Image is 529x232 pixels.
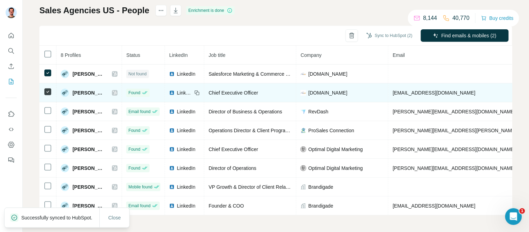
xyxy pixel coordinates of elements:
span: [PERSON_NAME][EMAIL_ADDRESS][DOMAIN_NAME] [393,147,515,152]
span: [PERSON_NAME] [73,146,105,153]
button: Feedback [6,154,17,166]
img: LinkedIn logo [169,71,175,77]
span: 8 Profiles [61,52,81,58]
span: Company [301,52,322,58]
button: Use Surfe API [6,123,17,136]
img: Avatar [61,89,69,97]
img: LinkedIn logo [169,165,175,171]
span: [DOMAIN_NAME] [308,89,347,96]
button: Use Surfe on LinkedIn [6,108,17,120]
span: Mobile found [128,184,152,190]
button: Find emails & mobiles (2) [421,29,509,42]
img: Avatar [61,126,69,135]
span: Salesforce Marketing & Commerce Cloud [PERSON_NAME] CTV Advance TV Practitioner [209,71,405,77]
span: VP Growth & Director of Client Relations [209,184,296,190]
span: Status [126,52,140,58]
img: Avatar [61,164,69,172]
span: RevDash [308,108,328,115]
img: company-logo [301,109,306,114]
span: Email found [128,203,150,209]
span: Chief Executive Officer [209,147,258,152]
h1: Sales Agencies US - People [39,5,149,16]
p: 8,144 [423,14,437,22]
img: Avatar [61,202,69,210]
span: [DOMAIN_NAME] [308,70,347,77]
span: [PERSON_NAME] [73,165,105,172]
span: Founder & COO [209,203,244,209]
button: My lists [6,75,17,88]
button: Search [6,45,17,57]
span: Email [393,52,405,58]
img: company-logo [301,165,306,171]
span: Email found [128,108,150,115]
img: Avatar [61,145,69,154]
p: Successfully synced to HubSpot. [21,214,98,221]
span: Brandigade [308,202,333,209]
button: Sync to HubSpot (2) [362,30,417,41]
span: Operations Director & Client Program Manager [209,128,310,133]
img: LinkedIn logo [169,90,175,96]
span: LinkedIn [177,202,195,209]
span: Director of Business & Operations [209,109,282,114]
div: Enrichment is done [186,6,235,15]
p: 40,770 [453,14,470,22]
button: actions [156,5,167,16]
span: [PERSON_NAME] [73,108,105,115]
img: LinkedIn logo [169,128,175,133]
span: Found [128,127,140,134]
span: [PERSON_NAME] [73,184,105,190]
span: [PERSON_NAME][EMAIL_ADDRESS][DOMAIN_NAME] [393,165,515,171]
button: Quick start [6,29,17,42]
button: Enrich CSV [6,60,17,73]
span: LinkedIn [177,146,195,153]
span: Chief Executive Officer [209,90,258,96]
iframe: Intercom live chat [505,208,522,225]
span: Director of Operations [209,165,256,171]
span: [PERSON_NAME][EMAIL_ADDRESS][DOMAIN_NAME] [393,109,515,114]
img: Avatar [61,183,69,191]
span: ProSales Connection [308,127,354,134]
span: LinkedIn [177,165,195,172]
span: LinkedIn [177,184,195,190]
button: Buy credits [481,13,514,23]
img: Avatar [6,7,17,18]
span: LinkedIn [177,108,195,115]
button: Dashboard [6,139,17,151]
img: LinkedIn logo [169,203,175,209]
span: [PERSON_NAME] [73,70,105,77]
span: Not found [128,71,146,77]
span: Find emails & mobiles (2) [441,32,497,39]
span: [PERSON_NAME] [73,89,105,96]
img: LinkedIn logo [169,184,175,190]
span: Found [128,165,140,171]
span: [EMAIL_ADDRESS][DOMAIN_NAME] [393,203,475,209]
img: Avatar [61,107,69,116]
img: Avatar [61,70,69,78]
img: company-logo [301,128,306,133]
span: [PERSON_NAME] [73,202,105,209]
img: company-logo [301,71,306,77]
img: LinkedIn logo [169,109,175,114]
button: Close [104,211,126,224]
span: [EMAIL_ADDRESS][DOMAIN_NAME] [393,90,475,96]
img: company-logo [301,147,306,152]
span: Job title [209,52,225,58]
img: company-logo [301,90,306,96]
span: Close [108,214,121,221]
span: LinkedIn [177,70,195,77]
span: Optimal Digital Marketing [308,146,363,153]
span: Optimal Digital Marketing [308,165,363,172]
span: Found [128,90,140,96]
span: LinkedIn [177,89,192,96]
span: LinkedIn [177,127,195,134]
span: Found [128,146,140,152]
span: 1 [520,208,525,214]
span: Brandigade [308,184,333,190]
img: LinkedIn logo [169,147,175,152]
span: [PERSON_NAME] [73,127,105,134]
span: LinkedIn [169,52,188,58]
